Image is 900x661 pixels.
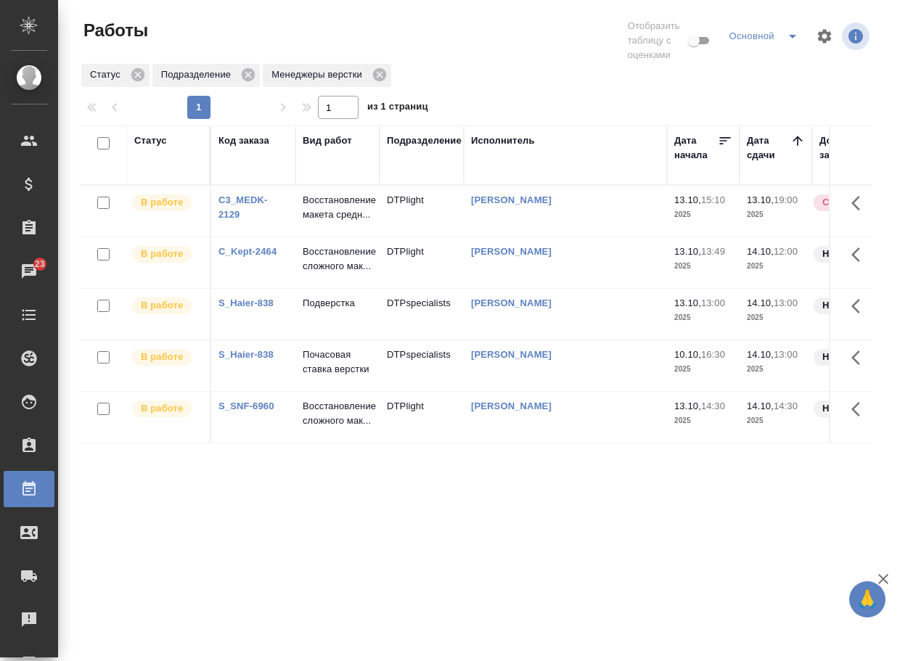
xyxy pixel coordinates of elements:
p: 13.10, [674,246,701,257]
p: 19:00 [774,194,798,205]
p: 2025 [747,362,805,377]
p: 2025 [674,362,732,377]
p: 14.10, [747,349,774,360]
div: Код заказа [218,134,269,148]
div: Статус [81,64,150,87]
p: В работе [141,247,183,261]
button: Здесь прячутся важные кнопки [843,340,877,375]
p: В работе [141,350,183,364]
p: 13:00 [774,349,798,360]
p: 13.10, [674,401,701,411]
p: 2025 [674,208,732,222]
div: Подразделение [387,134,462,148]
a: C3_MEDK-2129 [218,194,268,220]
p: Статус [90,67,126,82]
div: Исполнитель выполняет работу [131,348,202,367]
p: 2025 [747,208,805,222]
div: Статус [134,134,167,148]
a: [PERSON_NAME] [471,246,552,257]
p: Нормальный [822,298,885,313]
div: Исполнитель выполняет работу [131,296,202,316]
button: Здесь прячутся важные кнопки [843,289,877,324]
a: [PERSON_NAME] [471,349,552,360]
p: 13.10, [747,194,774,205]
button: Здесь прячутся важные кнопки [843,237,877,272]
td: DTPlight [380,392,464,443]
div: Подразделение [152,64,260,87]
span: Посмотреть информацию [842,22,872,50]
p: 2025 [747,414,805,428]
p: В работе [141,195,183,210]
p: 14.10, [747,401,774,411]
td: DTPspecialists [380,340,464,391]
div: Дата начала [674,134,718,163]
td: DTPspecialists [380,289,464,340]
div: Исполнитель выполняет работу [131,399,202,419]
p: 16:30 [701,349,725,360]
p: 13:00 [701,297,725,308]
p: Восстановление макета средн... [303,193,372,222]
span: 23 [26,257,54,271]
span: из 1 страниц [367,98,428,119]
p: 2025 [674,259,732,274]
p: 13:00 [774,297,798,308]
p: В работе [141,298,183,313]
p: 13.10, [674,194,701,205]
p: 14.10, [747,246,774,257]
div: split button [725,25,807,48]
p: 13.10, [674,297,701,308]
button: Здесь прячутся важные кнопки [843,392,877,427]
a: S_Haier-838 [218,297,274,308]
p: 2025 [674,311,732,325]
p: Восстановление сложного мак... [303,245,372,274]
p: Срочный [822,195,866,210]
span: Отобразить таблицу с оценками [628,19,686,62]
p: Подразделение [161,67,236,82]
a: S_Haier-838 [218,349,274,360]
span: Работы [80,19,148,42]
a: [PERSON_NAME] [471,297,552,308]
div: Доп. статус заказа [819,134,896,163]
div: Исполнитель выполняет работу [131,245,202,264]
div: Менеджеры верстки [263,64,391,87]
div: Дата сдачи [747,134,790,163]
p: 13:49 [701,246,725,257]
p: 14.10, [747,297,774,308]
p: 14:30 [701,401,725,411]
div: Исполнитель выполняет работу [131,193,202,213]
p: Нормальный [822,350,885,364]
a: 23 [4,253,54,290]
td: DTPlight [380,237,464,288]
p: 10.10, [674,349,701,360]
div: Вид работ [303,134,352,148]
p: 14:30 [774,401,798,411]
p: Нормальный [822,247,885,261]
p: Нормальный [822,401,885,416]
a: [PERSON_NAME] [471,401,552,411]
span: 🙏 [855,584,880,615]
button: 🙏 [849,581,885,617]
p: В работе [141,401,183,416]
a: [PERSON_NAME] [471,194,552,205]
p: Менеджеры верстки [271,67,367,82]
a: S_SNF-6960 [218,401,274,411]
p: 2025 [747,259,805,274]
p: 2025 [747,311,805,325]
p: Подверстка [303,296,372,311]
button: Здесь прячутся важные кнопки [843,186,877,221]
p: Восстановление сложного мак... [303,399,372,428]
div: Исполнитель [471,134,535,148]
p: Почасовая ставка верстки [303,348,372,377]
p: 2025 [674,414,732,428]
td: DTPlight [380,186,464,237]
p: 15:10 [701,194,725,205]
p: 12:00 [774,246,798,257]
a: C_Kept-2464 [218,246,277,257]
